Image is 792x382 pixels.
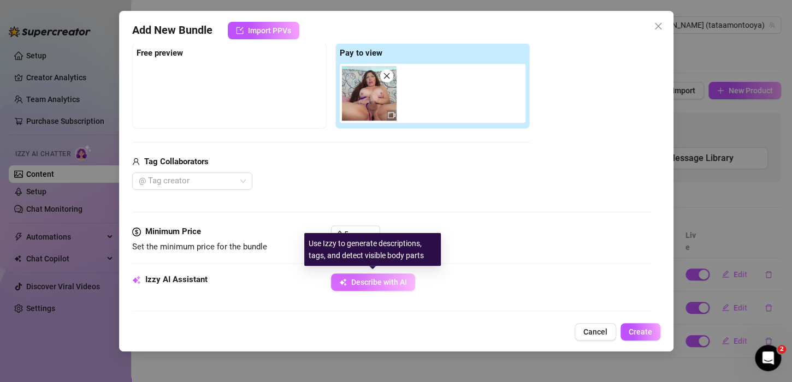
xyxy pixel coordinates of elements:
[144,157,209,166] strong: Tag Collaborators
[575,323,616,341] button: Cancel
[755,345,781,371] iframe: Intercom live chat
[145,226,201,236] strong: Minimum Price
[228,22,299,39] button: Import PPVs
[629,327,652,336] span: Create
[132,22,212,39] span: Add New Bundle
[583,327,607,336] span: Cancel
[649,22,667,31] span: Close
[236,27,244,34] span: import
[654,22,663,31] span: close
[351,278,407,286] span: Describe with AI
[145,274,208,284] strong: Izzy AI Assistant
[132,242,267,252] span: Set the minimum price for the bundle
[388,111,395,119] span: video-camera
[383,72,391,80] span: close
[777,345,786,354] span: 2
[137,48,183,58] strong: Free preview
[331,273,415,291] button: Describe with AI
[340,48,382,58] strong: Pay to view
[342,66,397,121] img: media
[304,233,441,266] div: Use Izzy to generate descriptions, tags, and detect visible body parts
[132,156,140,169] span: user
[132,225,141,238] span: dollar
[620,323,660,341] button: Create
[649,17,667,35] button: Close
[248,26,291,35] span: Import PPVs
